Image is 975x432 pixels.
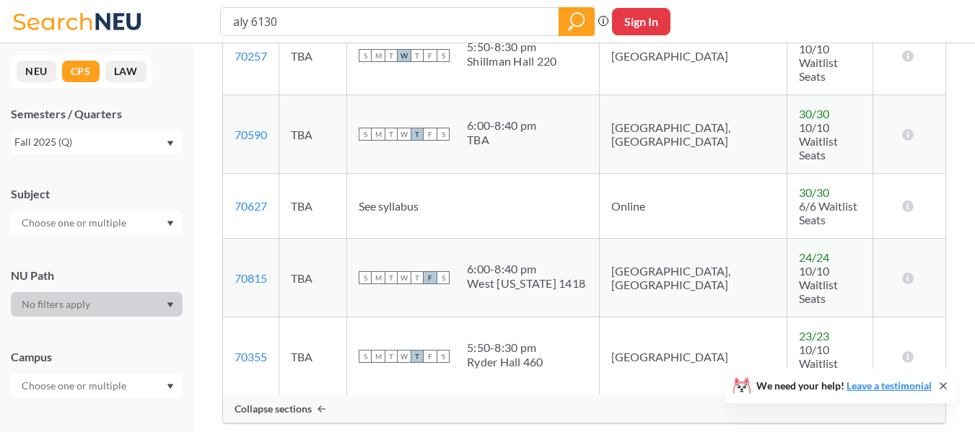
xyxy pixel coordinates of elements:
[385,128,398,141] span: T
[385,49,398,62] span: T
[799,329,829,343] span: 23 / 23
[11,268,183,283] div: NU Path
[372,350,385,363] span: M
[437,128,450,141] span: S
[11,374,183,398] div: Dropdown arrow
[424,350,437,363] span: F
[799,250,829,264] span: 24 / 24
[467,340,543,355] div: 5:50 - 8:30 pm
[223,395,945,423] div: Collapse sections
[756,381,932,391] span: We need your help!
[167,221,174,226] svg: Dropdown arrow
[600,239,787,317] td: [GEOGRAPHIC_DATA], [GEOGRAPHIC_DATA]
[799,185,829,199] span: 30 / 30
[411,128,424,141] span: T
[279,239,347,317] td: TBA
[385,350,398,363] span: T
[411,350,424,363] span: T
[279,95,347,174] td: TBA
[398,271,411,284] span: W
[467,40,556,54] div: 5:50 - 8:30 pm
[600,174,787,239] td: Online
[359,128,372,141] span: S
[11,186,183,202] div: Subject
[167,141,174,146] svg: Dropdown arrow
[14,214,136,232] input: Choose one or multiple
[467,276,585,291] div: West [US_STATE] 1418
[437,350,450,363] span: S
[799,107,829,120] span: 30 / 30
[235,199,267,213] a: 70627
[411,271,424,284] span: T
[17,61,56,82] button: NEU
[385,271,398,284] span: T
[14,134,165,150] div: Fall 2025 (Q)
[467,355,543,369] div: Ryder Hall 460
[14,377,136,394] input: Choose one or multiple
[424,128,437,141] span: F
[372,271,385,284] span: M
[167,302,174,308] svg: Dropdown arrow
[559,7,595,36] div: magnifying glass
[467,54,556,69] div: Shillman Hall 220
[799,199,857,226] span: 6/6 Waitlist Seats
[424,49,437,62] span: F
[600,17,787,95] td: [GEOGRAPHIC_DATA]
[424,271,437,284] span: F
[467,118,536,133] div: 6:00 - 8:40 pm
[467,133,536,147] div: TBA
[11,349,183,365] div: Campus
[359,199,419,213] span: See syllabus
[799,343,838,384] span: 10/10 Waitlist Seats
[359,350,372,363] span: S
[11,292,183,317] div: Dropdown arrow
[232,9,548,34] input: Class, professor, course number, "phrase"
[799,42,838,83] span: 10/10 Waitlist Seats
[105,61,147,82] button: LAW
[411,49,424,62] span: T
[437,271,450,284] span: S
[279,17,347,95] td: TBA
[847,379,932,392] a: Leave a testimonial
[11,106,183,122] div: Semesters / Quarters
[467,262,585,276] div: 6:00 - 8:40 pm
[437,49,450,62] span: S
[235,350,267,363] a: 70355
[799,120,838,162] span: 10/10 Waitlist Seats
[279,317,347,396] td: TBA
[398,128,411,141] span: W
[359,49,372,62] span: S
[359,271,372,284] span: S
[167,384,174,389] svg: Dropdown arrow
[62,61,100,82] button: CPS
[11,131,183,154] div: Fall 2025 (Q)Dropdown arrow
[235,128,267,141] a: 70590
[398,49,411,62] span: W
[279,174,347,239] td: TBA
[568,12,585,32] svg: magnifying glass
[799,264,838,305] span: 10/10 Waitlist Seats
[398,350,411,363] span: W
[372,49,385,62] span: M
[235,402,312,415] span: Collapse sections
[612,8,670,35] button: Sign In
[11,211,183,235] div: Dropdown arrow
[600,317,787,396] td: [GEOGRAPHIC_DATA]
[235,49,267,63] a: 70257
[600,95,787,174] td: [GEOGRAPHIC_DATA], [GEOGRAPHIC_DATA]
[372,128,385,141] span: M
[235,271,267,285] a: 70815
